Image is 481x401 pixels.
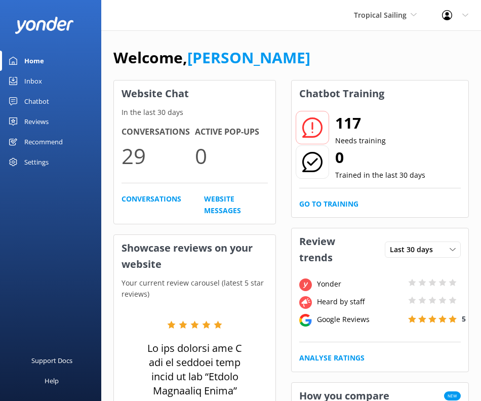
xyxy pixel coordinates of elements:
h3: Chatbot Training [292,81,392,107]
div: Google Reviews [314,314,406,325]
div: Support Docs [31,350,72,371]
span: 5 [462,314,466,324]
h4: Conversations [122,126,195,139]
h3: Review trends [292,228,377,271]
div: Recommend [24,132,63,152]
div: Inbox [24,71,42,91]
div: Reviews [24,111,49,132]
h3: Website Chat [114,81,275,107]
a: Conversations [122,193,181,216]
h2: 0 [335,145,425,170]
div: Chatbot [24,91,49,111]
p: 29 [122,139,195,173]
div: Home [24,51,44,71]
div: Heard by staff [314,296,406,307]
h1: Welcome, [113,46,310,70]
img: yonder-white-logo.png [15,17,73,33]
span: Tropical Sailing [354,10,407,20]
div: Yonder [314,278,406,290]
p: 0 [195,139,268,173]
div: Settings [24,152,49,172]
h3: Showcase reviews on your website [114,235,275,277]
a: Website Messages [204,193,245,216]
p: In the last 30 days [114,107,275,118]
span: New [444,391,461,400]
h2: 117 [335,111,386,135]
a: Analyse Ratings [299,352,365,364]
div: Help [45,371,59,391]
a: Go to Training [299,198,358,210]
h4: Active Pop-ups [195,126,268,139]
span: Last 30 days [390,244,439,255]
p: Trained in the last 30 days [335,170,425,181]
p: Needs training [335,135,386,146]
p: Your current review carousel (latest 5 star reviews) [114,277,275,300]
a: [PERSON_NAME] [187,47,310,68]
